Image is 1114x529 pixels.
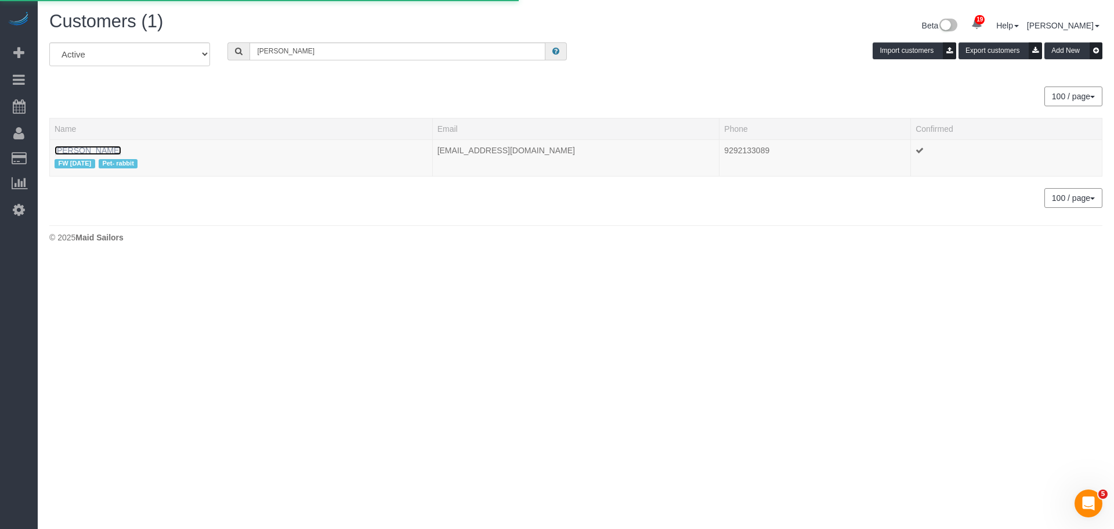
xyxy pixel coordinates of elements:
button: Add New [1044,42,1102,59]
input: Search customers ... [249,42,545,60]
td: Name [50,139,433,176]
nav: Pagination navigation [1045,188,1102,208]
a: Help [996,21,1019,30]
td: Confirmed [911,139,1102,176]
button: Export customers [959,42,1042,59]
th: Phone [719,118,911,139]
th: Name [50,118,433,139]
img: New interface [938,19,957,34]
button: 100 / page [1044,188,1102,208]
button: Import customers [873,42,956,59]
td: Email [432,139,719,176]
div: © 2025 [49,232,1102,243]
span: 5 [1098,490,1108,499]
iframe: Intercom live chat [1075,490,1102,517]
a: Beta [922,21,958,30]
nav: Pagination navigation [1045,87,1102,106]
button: 100 / page [1044,87,1102,106]
span: Pet- rabbit [99,159,138,168]
a: 19 [965,12,988,37]
span: Customers (1) [49,11,163,31]
span: 19 [975,15,985,24]
hm-ph: 9292133089 [724,146,769,155]
img: Automaid Logo [7,12,30,28]
th: Email [432,118,719,139]
td: Phone [719,139,911,176]
a: [PERSON_NAME] [55,146,121,155]
th: Confirmed [911,118,1102,139]
a: [PERSON_NAME] [1027,21,1099,30]
span: FW [DATE] [55,159,95,168]
div: Tags [55,156,428,171]
strong: Maid Sailors [75,233,123,242]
